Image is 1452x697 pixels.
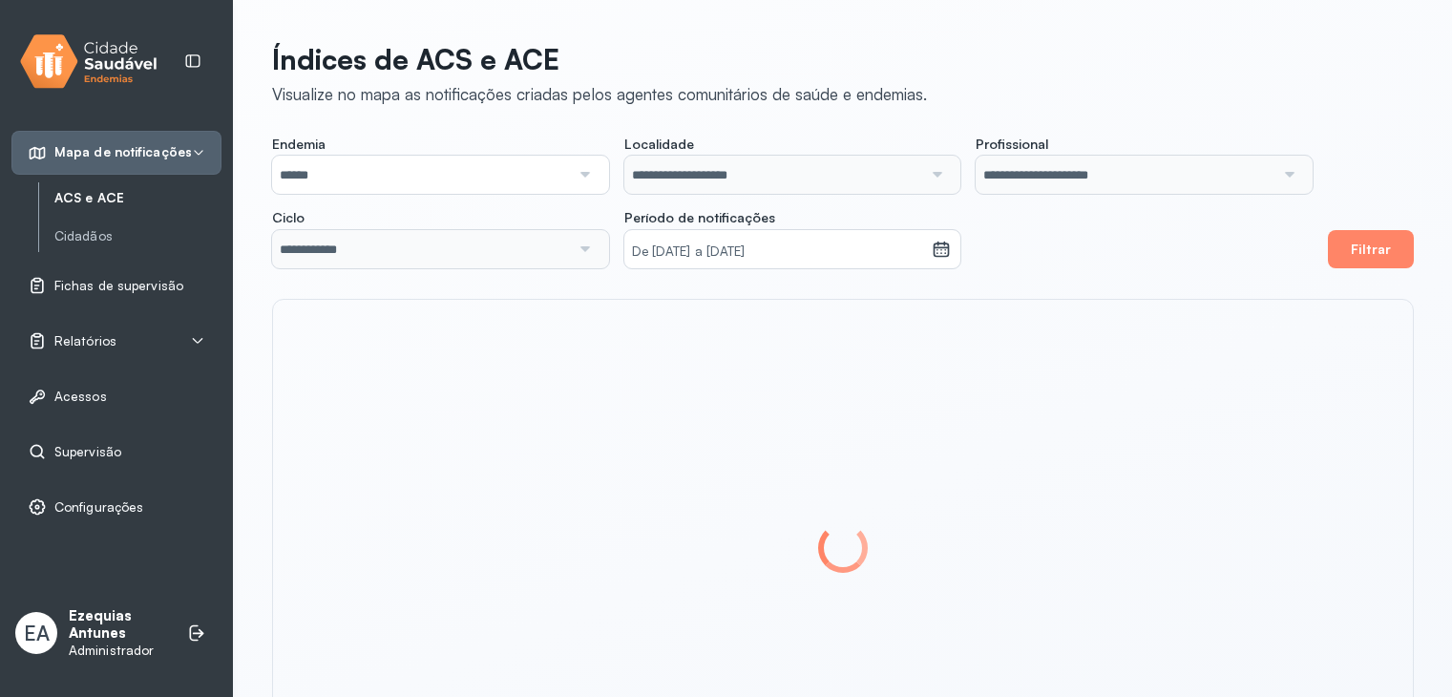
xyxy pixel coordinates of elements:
span: Mapa de notificações [54,144,192,160]
a: Acessos [28,387,205,406]
img: logo.svg [20,31,158,93]
span: Localidade [624,136,694,153]
span: Ciclo [272,209,305,226]
p: Índices de ACS e ACE [272,42,927,76]
a: Cidadãos [54,224,221,248]
p: Administrador [69,643,168,659]
div: Visualize no mapa as notificações criadas pelos agentes comunitários de saúde e endemias. [272,84,927,104]
span: Configurações [54,499,143,516]
a: Fichas de supervisão [28,276,205,295]
button: Filtrar [1328,230,1414,268]
span: Endemia [272,136,326,153]
span: Relatórios [54,333,116,349]
a: Supervisão [28,442,205,461]
a: ACS e ACE [54,190,221,206]
span: Supervisão [54,444,121,460]
span: Fichas de supervisão [54,278,183,294]
small: De [DATE] a [DATE] [632,243,924,262]
span: Acessos [54,389,107,405]
span: Profissional [976,136,1048,153]
a: Configurações [28,497,205,517]
span: Período de notificações [624,209,775,226]
p: Ezequias Antunes [69,607,168,644]
a: Cidadãos [54,228,221,244]
a: ACS e ACE [54,186,221,210]
span: EA [24,621,50,645]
